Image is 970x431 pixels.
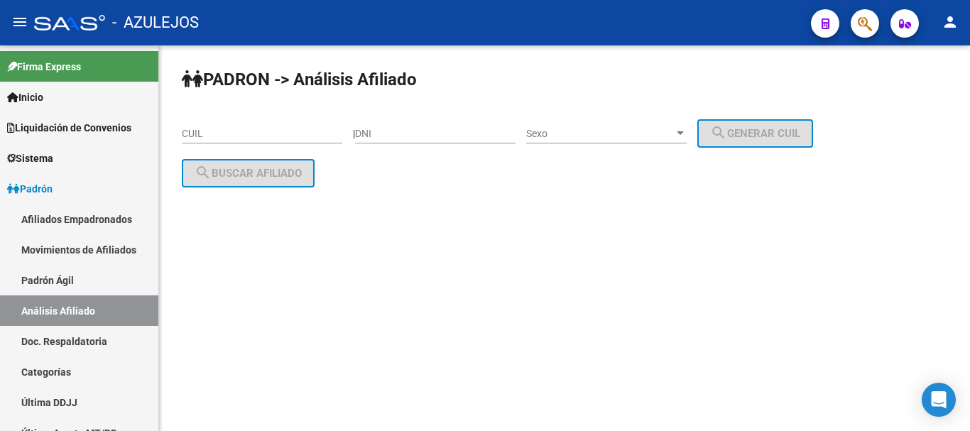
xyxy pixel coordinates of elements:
[182,70,417,89] strong: PADRON -> Análisis Afiliado
[7,181,53,197] span: Padrón
[922,383,956,417] div: Open Intercom Messenger
[353,128,824,139] div: |
[195,164,212,181] mat-icon: search
[710,127,800,140] span: Generar CUIL
[195,167,302,180] span: Buscar afiliado
[7,120,131,136] span: Liquidación de Convenios
[526,128,674,140] span: Sexo
[11,13,28,31] mat-icon: menu
[7,151,53,166] span: Sistema
[7,89,43,105] span: Inicio
[7,59,81,75] span: Firma Express
[710,124,727,141] mat-icon: search
[112,7,199,38] span: - AZULEJOS
[697,119,813,148] button: Generar CUIL
[942,13,959,31] mat-icon: person
[182,159,315,187] button: Buscar afiliado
